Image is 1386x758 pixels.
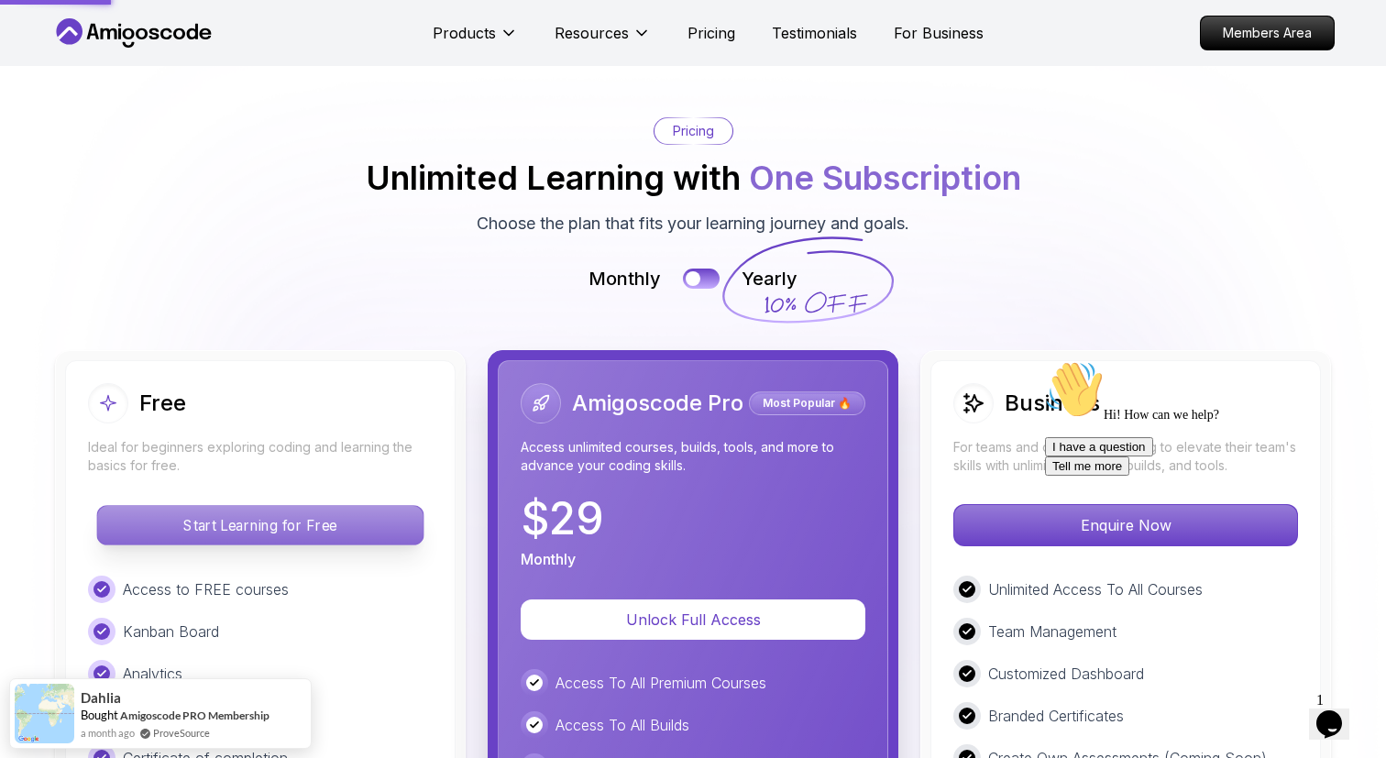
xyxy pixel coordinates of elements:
[1038,353,1368,676] iframe: chat widget
[988,705,1124,727] p: Branded Certificates
[988,663,1144,685] p: Customized Dashboard
[953,438,1298,475] p: For teams and companies looking to elevate their team's skills with unlimited courses, builds, an...
[752,394,863,412] p: Most Popular 🔥
[7,7,66,66] img: :wave:
[123,663,182,685] p: Analytics
[477,211,909,236] p: Choose the plan that fits your learning journey and goals.
[772,22,857,44] a: Testimonials
[572,389,743,418] h2: Amigoscode Pro
[7,104,92,123] button: Tell me more
[1201,16,1334,49] p: Members Area
[81,690,121,706] span: Dahlia
[555,22,629,44] p: Resources
[120,709,269,722] a: Amigoscode PRO Membership
[555,714,689,736] p: Access To All Builds
[953,516,1298,534] a: Enquire Now
[433,22,496,44] p: Products
[123,621,219,643] p: Kanban Board
[1200,16,1335,50] a: Members Area
[555,22,651,59] button: Resources
[894,22,984,44] a: For Business
[521,610,865,629] a: Unlock Full Access
[97,506,423,544] p: Start Learning for Free
[1309,685,1368,740] iframe: chat widget
[153,725,210,741] a: ProveSource
[521,438,865,475] p: Access unlimited courses, builds, tools, and more to advance your coding skills.
[954,505,1297,545] p: Enquire Now
[521,548,576,570] p: Monthly
[88,438,433,475] p: Ideal for beginners exploring coding and learning the basics for free.
[96,505,423,545] button: Start Learning for Free
[366,159,1021,196] h2: Unlimited Learning with
[433,22,518,59] button: Products
[81,725,135,741] span: a month ago
[588,266,661,291] p: Monthly
[123,578,289,600] p: Access to FREE courses
[81,708,118,722] span: Bought
[673,122,714,140] p: Pricing
[953,504,1298,546] button: Enquire Now
[988,621,1116,643] p: Team Management
[139,389,186,418] h2: Free
[7,55,181,69] span: Hi! How can we help?
[555,672,766,694] p: Access To All Premium Courses
[749,158,1021,198] span: One Subscription
[7,7,337,123] div: 👋Hi! How can we help?I have a questionTell me more
[543,609,843,631] p: Unlock Full Access
[1005,389,1100,418] h2: Business
[7,84,115,104] button: I have a question
[521,497,604,541] p: $ 29
[521,599,865,640] button: Unlock Full Access
[687,22,735,44] a: Pricing
[88,516,433,534] a: Start Learning for Free
[15,684,74,743] img: provesource social proof notification image
[988,578,1203,600] p: Unlimited Access To All Courses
